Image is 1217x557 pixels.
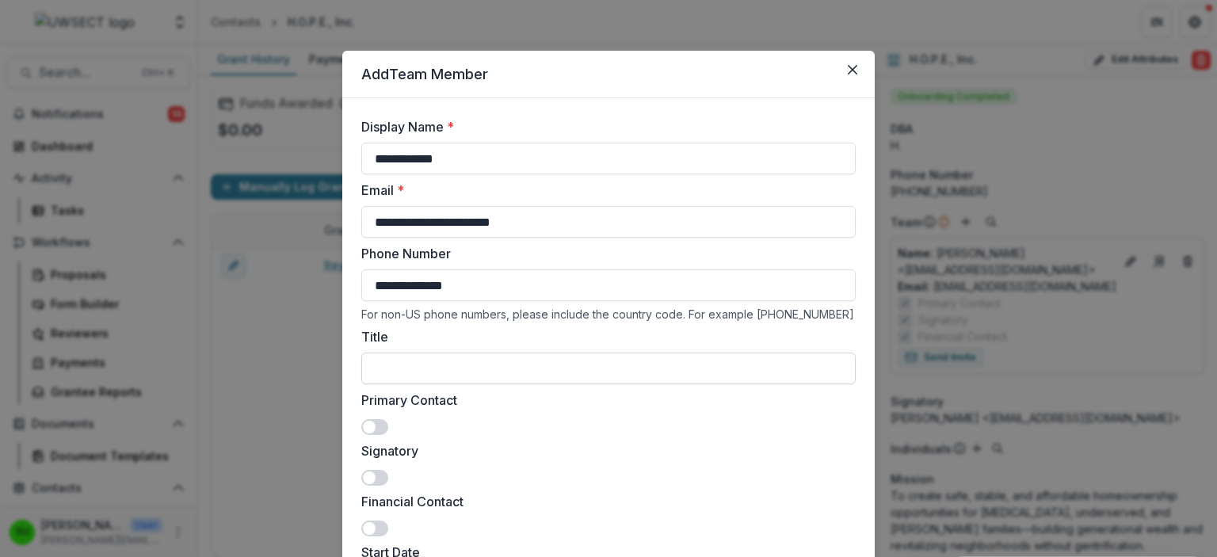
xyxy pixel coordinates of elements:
div: For non-US phone numbers, please include the country code. For example [PHONE_NUMBER] [361,307,856,321]
label: Display Name [361,117,846,136]
label: Financial Contact [361,492,846,511]
label: Title [361,327,846,346]
label: Phone Number [361,244,846,263]
label: Email [361,181,846,200]
label: Signatory [361,441,846,460]
label: Primary Contact [361,391,846,410]
header: Add Team Member [342,51,875,98]
button: Close [840,57,865,82]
